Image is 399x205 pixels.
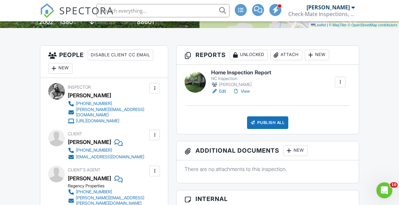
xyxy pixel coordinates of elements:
[40,46,168,78] h3: People
[233,88,250,95] a: View
[88,50,153,60] div: Disable Client CC Email
[311,23,326,27] a: Leaflet
[68,137,111,147] div: [PERSON_NAME]
[68,154,144,160] a: [EMAIL_ADDRESS][DOMAIN_NAME]
[307,4,350,11] div: [PERSON_NAME]
[211,70,271,88] a: Home Inspection Report NC Inspection [PERSON_NAME]
[376,182,392,198] iframe: Intercom live chat
[211,88,226,95] a: Edit
[270,50,302,60] div: Attach
[74,20,83,25] span: sq. ft.
[76,189,112,195] div: [PHONE_NUMBER]
[288,11,355,17] div: Check-Mate Inspections, LLC
[283,145,308,156] div: New
[329,23,347,27] a: © MapTiler
[185,165,351,173] p: There are no attachments to this inspection.
[68,189,148,195] a: [PHONE_NUMBER]
[68,118,148,124] a: [URL][DOMAIN_NAME]
[40,3,55,18] img: The Best Home Inspection Software - Spectora
[68,85,91,90] span: Inspector
[76,107,148,118] div: [PERSON_NAME][EMAIL_ADDRESS][DOMAIN_NAME]
[76,154,144,160] div: [EMAIL_ADDRESS][DOMAIN_NAME]
[96,4,229,17] input: Search everything...
[122,20,136,25] span: Lot Size
[68,90,111,100] div: [PERSON_NAME]
[68,183,153,189] div: Regency Properties
[68,131,82,136] span: Client
[68,100,148,107] a: [PHONE_NUMBER]
[137,18,154,25] div: 88601
[211,70,271,76] h6: Home Inspection Report
[68,107,148,118] a: [PERSON_NAME][EMAIL_ADDRESS][DOMAIN_NAME]
[31,20,38,25] span: Built
[68,173,111,183] div: [PERSON_NAME]
[76,118,119,124] div: [URL][DOMAIN_NAME]
[211,76,271,81] div: NC Inspection
[327,23,328,27] span: |
[40,9,114,23] a: SPECTORA
[305,50,329,60] div: New
[59,3,114,17] span: SPECTORA
[230,50,268,60] div: Unlocked
[247,116,289,129] div: Publish All
[95,20,116,25] span: crawlspace
[76,148,112,153] div: [PHONE_NUMBER]
[211,81,271,88] div: [PERSON_NAME]
[48,63,72,74] div: New
[68,147,144,154] a: [PHONE_NUMBER]
[60,18,73,25] div: 1380
[390,182,398,188] span: 10
[177,141,359,160] h3: Additional Documents
[39,18,53,25] div: 2002
[177,46,359,65] h3: Reports
[348,23,397,27] a: © OpenStreetMap contributors
[76,101,112,106] div: [PHONE_NUMBER]
[68,167,100,172] span: Client's Agent
[155,20,163,25] span: sq.ft.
